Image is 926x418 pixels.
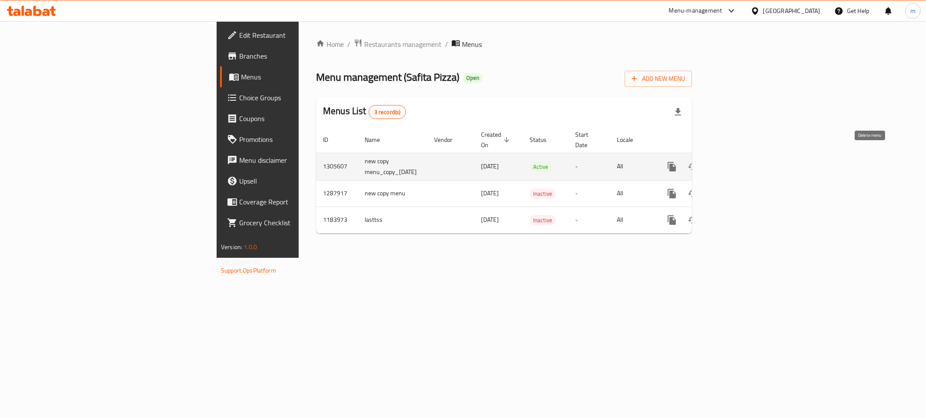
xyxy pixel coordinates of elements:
[239,92,364,103] span: Choice Groups
[610,180,655,207] td: All
[530,188,556,199] div: Inactive
[239,30,364,40] span: Edit Restaurant
[239,197,364,207] span: Coverage Report
[316,67,459,87] span: Menu management ( Safita Pizza )
[239,176,364,186] span: Upsell
[220,212,371,233] a: Grocery Checklist
[358,207,427,233] td: lasttss
[369,105,406,119] div: Total records count
[354,39,442,50] a: Restaurants management
[668,102,689,122] div: Export file
[221,256,261,267] span: Get support on:
[220,129,371,150] a: Promotions
[530,189,556,199] span: Inactive
[568,180,610,207] td: -
[910,6,916,16] span: m
[530,162,552,172] span: Active
[221,265,276,276] a: Support.OpsPlatform
[358,180,427,207] td: new copy menu
[241,72,364,82] span: Menus
[632,73,685,84] span: Add New Menu
[481,129,512,150] span: Created On
[323,135,339,145] span: ID
[610,153,655,180] td: All
[662,183,682,204] button: more
[763,6,821,16] div: [GEOGRAPHIC_DATA]
[682,210,703,230] button: Change Status
[358,153,427,180] td: new copy menu_copy_[DATE]
[316,39,692,50] nav: breadcrumb
[655,127,752,153] th: Actions
[244,241,257,253] span: 1.0.0
[481,161,499,172] span: [DATE]
[617,135,644,145] span: Locale
[568,153,610,180] td: -
[220,25,371,46] a: Edit Restaurant
[316,127,752,234] table: enhanced table
[575,129,600,150] span: Start Date
[568,207,610,233] td: -
[220,150,371,171] a: Menu disclaimer
[481,214,499,225] span: [DATE]
[625,71,692,87] button: Add New Menu
[239,134,364,145] span: Promotions
[369,108,406,116] span: 3 record(s)
[481,188,499,199] span: [DATE]
[220,87,371,108] a: Choice Groups
[463,73,483,83] div: Open
[220,171,371,191] a: Upsell
[221,241,242,253] span: Version:
[682,156,703,177] button: Change Status
[463,74,483,82] span: Open
[530,135,558,145] span: Status
[365,135,391,145] span: Name
[662,210,682,230] button: more
[323,105,406,119] h2: Menus List
[239,51,364,61] span: Branches
[364,39,442,49] span: Restaurants management
[530,215,556,225] span: Inactive
[662,156,682,177] button: more
[220,191,371,212] a: Coverage Report
[462,39,482,49] span: Menus
[220,66,371,87] a: Menus
[239,155,364,165] span: Menu disclaimer
[682,183,703,204] button: Change Status
[610,207,655,233] td: All
[220,46,371,66] a: Branches
[239,217,364,228] span: Grocery Checklist
[220,108,371,129] a: Coupons
[445,39,448,49] li: /
[669,6,722,16] div: Menu-management
[434,135,464,145] span: Vendor
[239,113,364,124] span: Coupons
